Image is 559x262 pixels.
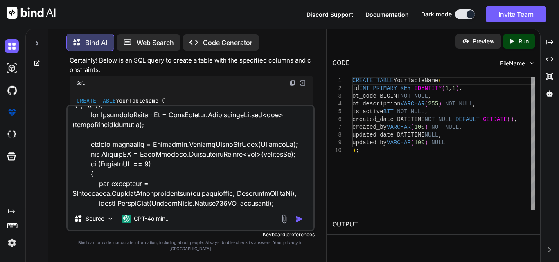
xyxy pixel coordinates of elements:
[352,85,359,92] span: id
[352,93,401,99] span: ot_code BIGINT
[332,58,349,68] div: CODE
[394,77,438,84] span: YourTableName
[5,105,19,119] img: premium
[424,116,435,123] span: NOT
[5,236,19,250] img: settings
[332,92,342,100] div: 3
[438,116,452,123] span: NULL
[428,101,438,107] span: 255
[332,77,342,85] div: 1
[462,38,469,45] img: preview
[289,80,296,86] img: copy
[76,80,85,86] span: Sql
[5,61,19,75] img: darkAi-studio
[85,38,107,47] p: Bind AI
[507,116,510,123] span: (
[528,60,535,67] img: chevron down
[401,93,411,99] span: NOT
[473,101,476,107] span: ,
[438,132,442,138] span: ,
[203,38,252,47] p: Code Generator
[352,147,356,154] span: )
[452,85,455,92] span: 1
[352,124,387,130] span: created_by
[455,116,480,123] span: DEFAULT
[137,38,174,47] p: Web Search
[332,85,342,92] div: 2
[449,85,452,92] span: ,
[122,215,131,223] img: GPT-4o mini
[414,139,424,146] span: 100
[295,215,304,223] img: icon
[332,108,342,116] div: 5
[431,124,442,130] span: NOT
[356,147,359,154] span: ;
[307,11,353,18] span: Discord Support
[387,124,411,130] span: VARCHAR
[445,85,449,92] span: 1
[500,59,525,67] span: FileName
[414,85,442,92] span: IDENTITY
[431,139,445,146] span: NULL
[352,132,424,138] span: updated_date DATETIME
[299,79,307,87] img: Open in Browser
[86,215,104,223] p: Source
[134,215,169,223] p: GPT-4o min..
[414,93,428,99] span: NULL
[279,214,289,224] img: attachment
[518,37,529,45] p: Run
[66,240,315,252] p: Bind can provide inaccurate information, including about people. Always double-check its answers....
[401,101,425,107] span: VARCHAR
[66,231,315,238] p: Keyboard preferences
[332,139,342,147] div: 9
[411,124,414,130] span: (
[352,116,424,123] span: created_date DATETIME
[332,116,342,123] div: 6
[332,100,342,108] div: 4
[411,108,425,115] span: NULL
[332,123,342,131] div: 7
[352,77,373,84] span: CREATE
[483,116,507,123] span: GETDATE
[5,83,19,97] img: githubDark
[486,6,546,22] button: Invite Team
[7,7,56,19] img: Bind AI
[424,124,428,130] span: )
[352,101,401,107] span: ot_description
[107,215,114,222] img: Pick Models
[511,116,514,123] span: )
[442,85,445,92] span: (
[459,101,473,107] span: NULL
[428,93,431,99] span: ,
[76,96,243,172] code: YourTableName ( id ( , ), ot_code , ot_description ( ) , is_active BIT , created_date DATETIME GE...
[424,101,428,107] span: (
[459,124,462,130] span: ,
[455,85,459,92] span: )
[332,131,342,139] div: 8
[445,124,459,130] span: NULL
[70,56,313,74] p: Certainly! Below is an SQL query to create a table with the specified columns and constraints:
[77,97,116,104] span: CREATE TABLE
[514,116,517,123] span: ,
[438,77,442,84] span: (
[421,10,452,18] span: Dark mode
[373,85,397,92] span: PRIMARY
[414,124,424,130] span: 100
[401,85,411,92] span: KEY
[352,139,387,146] span: updated_by
[387,139,411,146] span: VARCHAR
[359,85,370,92] span: INT
[5,39,19,53] img: darkChat
[424,139,428,146] span: )
[383,108,394,115] span: BIT
[424,132,438,138] span: NULL
[445,101,455,107] span: NOT
[307,10,353,19] button: Discord Support
[376,77,394,84] span: TABLE
[327,215,540,234] h2: OUTPUT
[411,139,414,146] span: (
[332,147,342,155] div: 10
[68,106,313,207] textarea: LOREMI DOLOR SitaMetcoNsec ( Ad ELI SEDDOEI TEM INCIDIDU(2,5), UT_Labo ETDOLO MAG ALIQ, EN_Admini...
[425,108,428,115] span: ,
[438,101,442,107] span: )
